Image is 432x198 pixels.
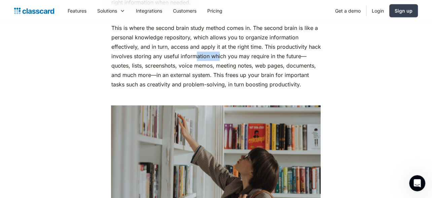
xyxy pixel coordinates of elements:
a: Pricing [202,3,228,18]
a: Customers [168,3,202,18]
a: Get a demo [330,3,366,18]
iframe: Intercom live chat [409,175,425,191]
a: Features [62,3,92,18]
div: Solutions [92,3,131,18]
div: Sign up [395,7,412,14]
div: Solutions [97,7,117,14]
p: ‍ [111,92,321,102]
a: Login [366,3,389,18]
a: Integrations [131,3,168,18]
p: This is where the second brain study method comes in. The second brain is like a personal knowled... [111,23,321,89]
a: home [14,6,54,15]
a: Sign up [389,4,418,17]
